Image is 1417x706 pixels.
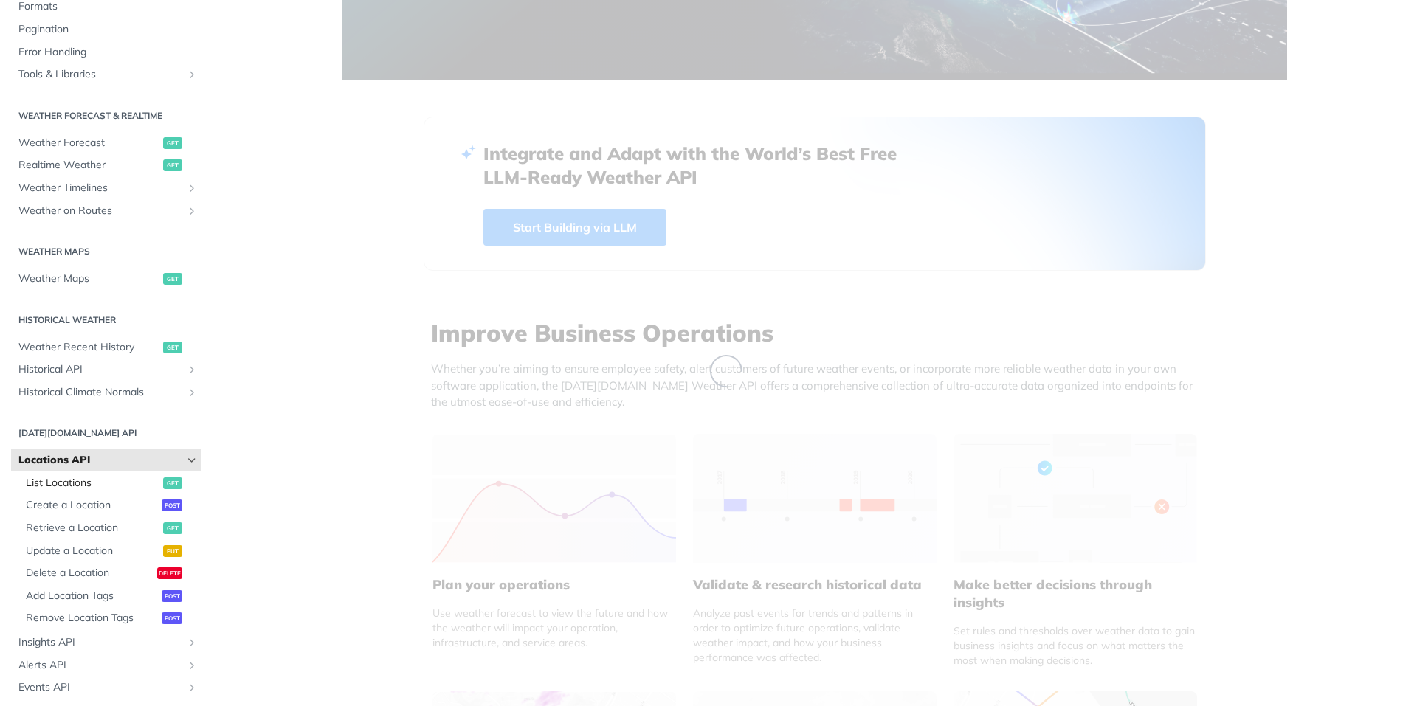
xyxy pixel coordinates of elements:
[186,660,198,671] button: Show subpages for Alerts API
[11,631,201,654] a: Insights APIShow subpages for Insights API
[163,545,182,557] span: put
[11,132,201,154] a: Weather Forecastget
[11,200,201,222] a: Weather on RoutesShow subpages for Weather on Routes
[18,562,201,584] a: Delete a Locationdelete
[157,567,182,579] span: delete
[18,67,182,82] span: Tools & Libraries
[162,499,182,511] span: post
[11,426,201,440] h2: [DATE][DOMAIN_NAME] API
[18,362,182,377] span: Historical API
[18,45,198,60] span: Error Handling
[18,453,182,468] span: Locations API
[186,387,198,398] button: Show subpages for Historical Climate Normals
[162,590,182,602] span: post
[18,385,182,400] span: Historical Climate Normals
[26,611,158,626] span: Remove Location Tags
[18,517,201,539] a: Retrieve a Locationget
[26,544,159,558] span: Update a Location
[186,69,198,80] button: Show subpages for Tools & Libraries
[18,494,201,516] a: Create a Locationpost
[163,137,182,149] span: get
[26,521,159,536] span: Retrieve a Location
[26,476,159,491] span: List Locations
[18,472,201,494] a: List Locationsget
[18,585,201,607] a: Add Location Tagspost
[11,268,201,290] a: Weather Mapsget
[18,340,159,355] span: Weather Recent History
[18,22,198,37] span: Pagination
[11,245,201,258] h2: Weather Maps
[11,41,201,63] a: Error Handling
[18,635,182,650] span: Insights API
[26,589,158,603] span: Add Location Tags
[18,204,182,218] span: Weather on Routes
[11,336,201,359] a: Weather Recent Historyget
[26,498,158,513] span: Create a Location
[11,154,201,176] a: Realtime Weatherget
[18,680,182,695] span: Events API
[163,159,182,171] span: get
[11,18,201,41] a: Pagination
[26,566,154,581] span: Delete a Location
[186,205,198,217] button: Show subpages for Weather on Routes
[11,109,201,122] h2: Weather Forecast & realtime
[163,522,182,534] span: get
[11,359,201,381] a: Historical APIShow subpages for Historical API
[163,273,182,285] span: get
[11,381,201,404] a: Historical Climate NormalsShow subpages for Historical Climate Normals
[18,136,159,150] span: Weather Forecast
[186,454,198,466] button: Hide subpages for Locations API
[11,314,201,327] h2: Historical Weather
[18,540,201,562] a: Update a Locationput
[163,477,182,489] span: get
[11,63,201,86] a: Tools & LibrariesShow subpages for Tools & Libraries
[11,676,201,699] a: Events APIShow subpages for Events API
[11,177,201,199] a: Weather TimelinesShow subpages for Weather Timelines
[18,607,201,629] a: Remove Location Tagspost
[186,364,198,376] button: Show subpages for Historical API
[11,449,201,471] a: Locations APIHide subpages for Locations API
[18,271,159,286] span: Weather Maps
[186,637,198,648] button: Show subpages for Insights API
[162,612,182,624] span: post
[163,342,182,353] span: get
[11,654,201,676] a: Alerts APIShow subpages for Alerts API
[18,658,182,673] span: Alerts API
[186,682,198,693] button: Show subpages for Events API
[18,158,159,173] span: Realtime Weather
[186,182,198,194] button: Show subpages for Weather Timelines
[18,181,182,195] span: Weather Timelines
